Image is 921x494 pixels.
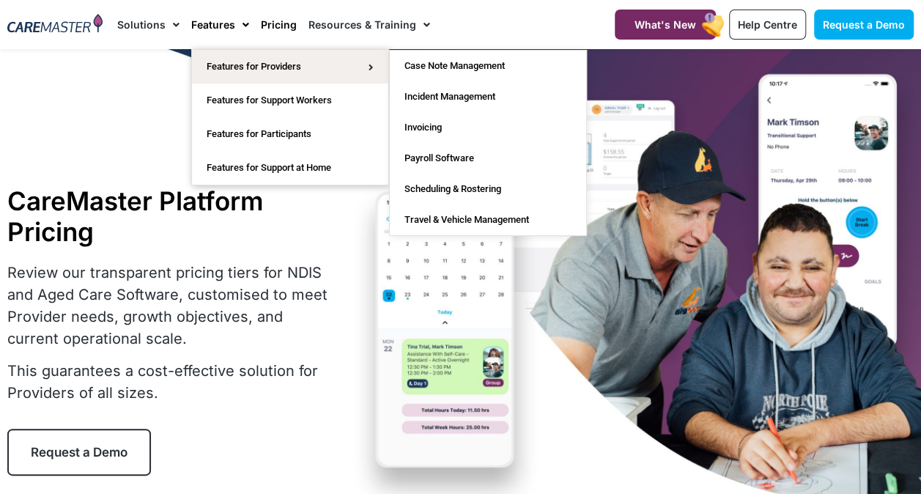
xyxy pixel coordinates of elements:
[192,151,388,185] a: Features for Support at Home
[823,18,905,31] span: Request a Demo
[635,18,696,31] span: What's New
[7,185,329,247] h1: CareMaster Platform Pricing
[390,174,586,204] a: Scheduling & Rostering
[192,50,388,84] a: Features for Providers
[615,10,716,40] a: What's New
[192,84,388,117] a: Features for Support Workers
[738,18,797,31] span: Help Centre
[390,112,586,143] a: Invoicing
[7,360,329,404] p: This guarantees a cost-effective solution for Providers of all sizes.
[389,50,587,236] ul: Features for Providers
[7,429,151,476] a: Request a Demo
[7,262,329,350] p: Review our transparent pricing tiers for NDIS and Aged Care Software, customised to meet Provider...
[192,117,388,151] a: Features for Participants
[729,10,806,40] a: Help Centre
[390,51,586,81] a: Case Note Management
[191,49,389,185] ul: Features
[7,14,103,35] img: CareMaster Logo
[390,143,586,174] a: Payroll Software
[814,10,914,40] a: Request a Demo
[390,81,586,112] a: Incident Management
[390,204,586,235] a: Travel & Vehicle Management
[31,445,127,460] span: Request a Demo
